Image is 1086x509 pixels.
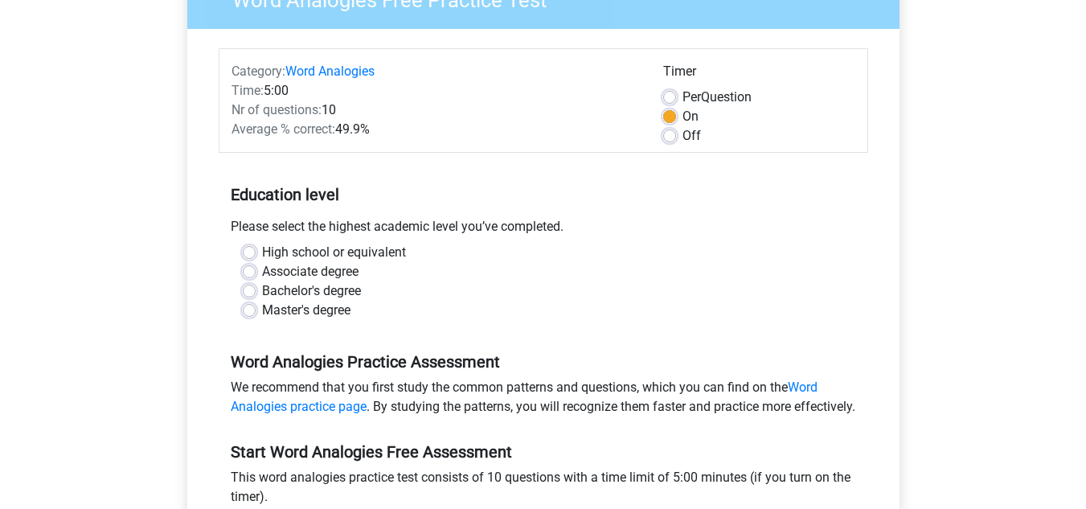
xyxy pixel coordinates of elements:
div: Timer [663,62,855,88]
div: 49.9% [219,120,651,139]
label: Question [682,88,752,107]
a: Word Analogies [285,64,375,79]
label: Off [682,126,701,146]
label: High school or equivalent [262,243,406,262]
h5: Start Word Analogies Free Assessment [231,442,856,462]
span: Time: [232,83,264,98]
label: Bachelor's degree [262,281,361,301]
div: 10 [219,101,651,120]
span: Nr of questions: [232,102,322,117]
label: Associate degree [262,262,359,281]
span: Per [682,89,701,105]
span: Average % correct: [232,121,335,137]
h5: Education level [231,179,856,211]
div: Please select the highest academic level you’ve completed. [219,217,868,243]
h5: Word Analogies Practice Assessment [231,352,856,371]
div: We recommend that you first study the common patterns and questions, which you can find on the . ... [219,378,868,423]
label: On [682,107,699,126]
div: 5:00 [219,81,651,101]
span: Category: [232,64,285,79]
label: Master's degree [262,301,350,320]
